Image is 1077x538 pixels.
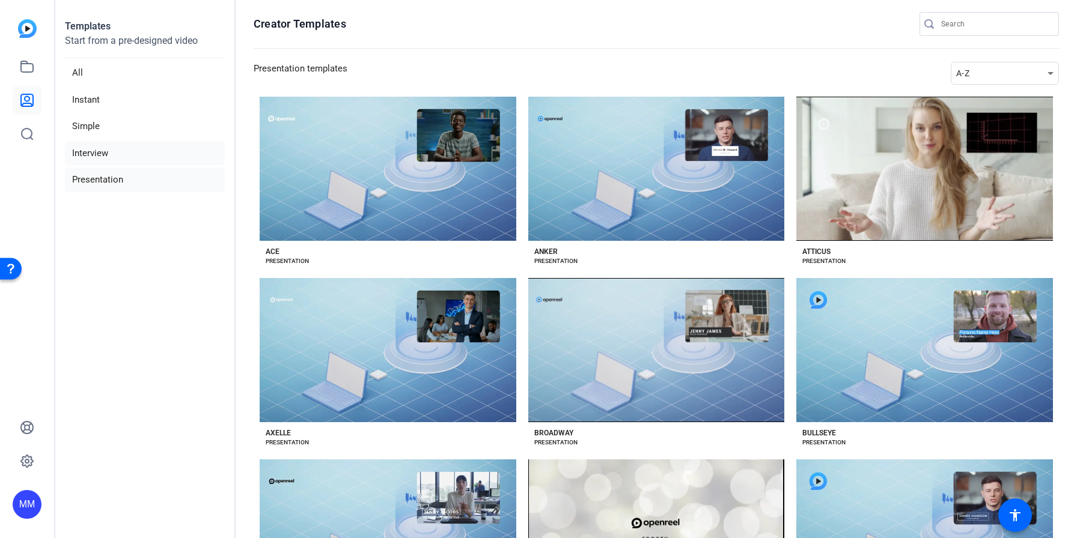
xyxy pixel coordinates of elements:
button: Template image [528,97,785,241]
button: Template image [796,278,1053,422]
li: Presentation [65,168,225,192]
div: ATTICUS [802,247,831,256]
h1: Creator Templates [254,17,346,31]
div: ACE [266,247,279,256]
div: PRESENTATION [266,438,309,447]
button: Template image [260,97,516,241]
li: Simple [65,114,225,139]
strong: Templates [65,20,111,32]
img: blue-gradient.svg [18,19,37,38]
div: PRESENTATION [534,256,578,266]
div: AXELLE [266,428,291,438]
div: ANKER [534,247,558,256]
li: All [65,61,225,85]
li: Interview [65,141,225,166]
mat-icon: accessibility [1008,508,1022,522]
input: Search [941,17,1049,31]
li: Instant [65,88,225,112]
div: PRESENTATION [802,438,846,447]
button: Template image [528,278,785,422]
span: A-Z [956,68,969,78]
div: BULLSEYE [802,428,836,438]
h3: Presentation templates [254,62,347,85]
div: PRESENTATION [802,256,846,266]
button: Template image [796,97,1053,241]
div: PRESENTATION [266,256,309,266]
div: PRESENTATION [534,438,578,447]
div: MM [13,490,41,519]
button: Template image [260,278,516,422]
p: Start from a pre-designed video [65,34,225,58]
div: BROADWAY [534,428,573,438]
